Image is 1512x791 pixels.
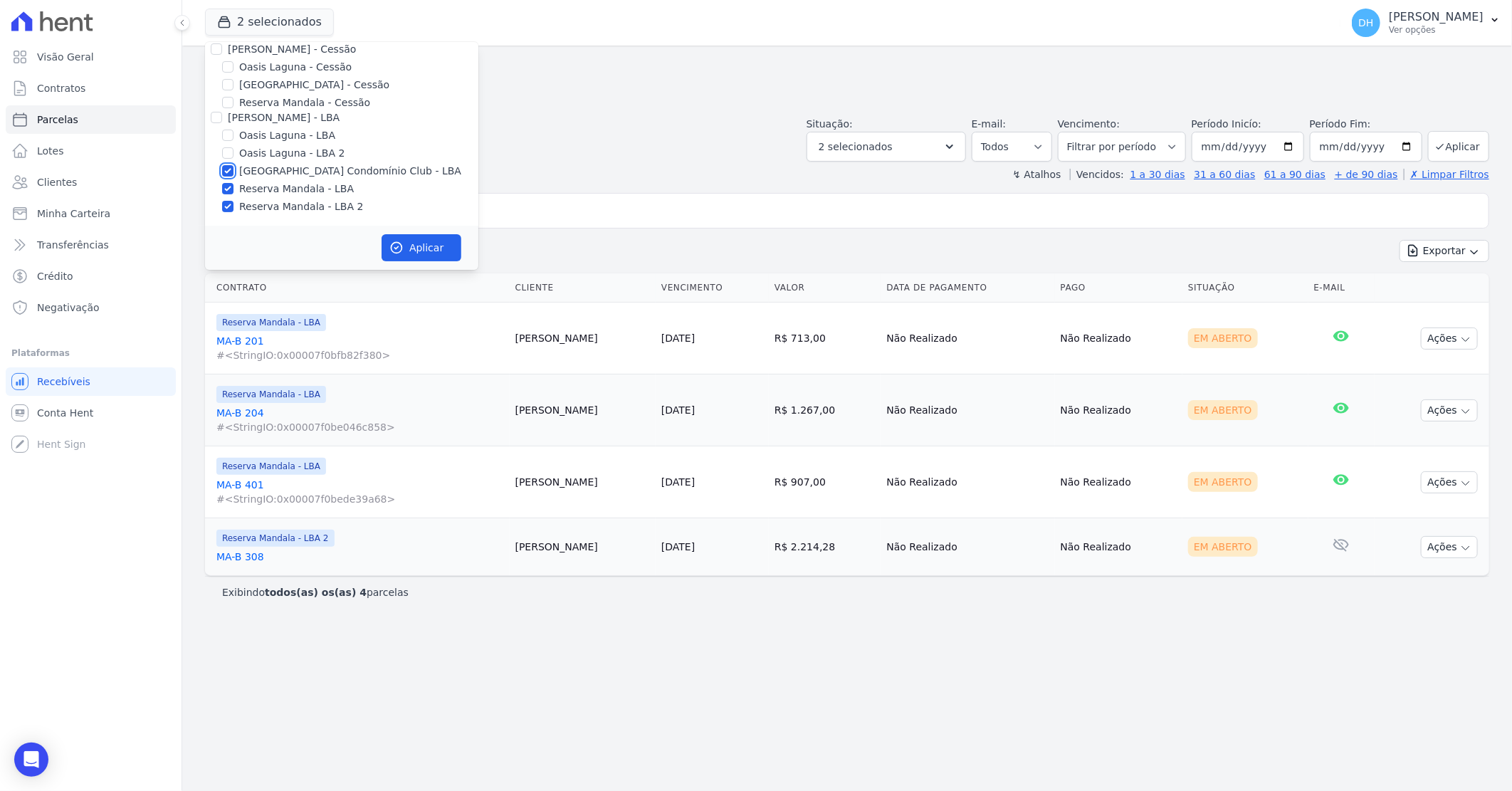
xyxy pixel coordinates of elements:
[205,273,510,303] th: Contrato
[1421,328,1478,350] button: Ações
[881,374,1054,446] td: Não Realizado
[1188,400,1258,420] div: Em Aberto
[1264,169,1325,180] a: 61 a 90 dias
[216,314,326,331] span: Reserva Mandala - LBA
[661,541,695,552] a: [DATE]
[228,112,340,123] label: [PERSON_NAME] - LBA
[6,168,176,197] a: Clientes
[205,57,1489,83] h2: Parcelas
[216,478,504,506] a: MA-B 401#<StringIO:0x00007f0bede39a68>
[6,199,176,228] a: Minha Carteira
[510,273,656,303] th: Cliente
[1188,537,1258,557] div: Em Aberto
[239,182,354,197] label: Reserva Mandala - LBA
[819,138,893,155] span: 2 selecionados
[205,9,334,36] button: 2 selecionados
[14,743,48,777] div: Open Intercom Messenger
[1194,169,1255,180] a: 31 a 60 dias
[1192,118,1261,130] label: Período Inicío:
[1404,169,1489,180] a: ✗ Limpar Filtros
[1055,374,1182,446] td: Não Realizado
[1389,24,1484,36] p: Ver opções
[37,374,90,389] span: Recebíveis
[1421,536,1478,558] button: Ações
[1188,328,1258,348] div: Em Aberto
[216,458,326,475] span: Reserva Mandala - LBA
[1055,303,1182,374] td: Não Realizado
[1421,399,1478,421] button: Ações
[37,300,100,315] span: Negativação
[1340,3,1512,43] button: DH [PERSON_NAME] Ver opções
[222,585,409,599] p: Exibindo parcelas
[510,518,656,576] td: [PERSON_NAME]
[6,74,176,103] a: Contratos
[661,404,695,416] a: [DATE]
[1310,117,1422,132] label: Período Fim:
[37,50,94,64] span: Visão Geral
[6,367,176,396] a: Recebíveis
[239,164,461,179] label: [GEOGRAPHIC_DATA] Condomínio Club - LBA
[661,476,695,488] a: [DATE]
[216,492,504,506] span: #<StringIO:0x00007f0bede39a68>
[216,406,504,434] a: MA-B 204#<StringIO:0x00007f0be046c858>
[1335,169,1398,180] a: + de 90 dias
[1055,273,1182,303] th: Pago
[1070,169,1124,180] label: Vencidos:
[6,293,176,322] a: Negativação
[769,273,881,303] th: Valor
[239,95,370,110] label: Reserva Mandala - Cessão
[972,118,1007,130] label: E-mail:
[1055,518,1182,576] td: Não Realizado
[6,231,176,259] a: Transferências
[216,420,504,434] span: #<StringIO:0x00007f0be046c858>
[881,303,1054,374] td: Não Realizado
[216,550,504,564] a: MA-B 308
[37,269,73,283] span: Crédito
[1182,273,1308,303] th: Situação
[881,446,1054,518] td: Não Realizado
[1428,131,1489,162] button: Aplicar
[231,197,1483,225] input: Buscar por nome do lote ou do cliente
[6,262,176,290] a: Crédito
[1400,240,1489,262] button: Exportar
[807,118,853,130] label: Situação:
[382,234,461,261] button: Aplicar
[881,518,1054,576] td: Não Realizado
[265,587,367,598] b: todos(as) os(as) 4
[510,303,656,374] td: [PERSON_NAME]
[216,386,326,403] span: Reserva Mandala - LBA
[1358,18,1373,28] span: DH
[769,446,881,518] td: R$ 907,00
[1389,10,1484,24] p: [PERSON_NAME]
[769,374,881,446] td: R$ 1.267,00
[216,334,504,362] a: MA-B 201#<StringIO:0x00007f0bfb82f380>
[11,345,170,362] div: Plataformas
[37,206,110,221] span: Minha Carteira
[6,137,176,165] a: Lotes
[807,132,966,162] button: 2 selecionados
[239,60,352,75] label: Oasis Laguna - Cessão
[239,146,345,161] label: Oasis Laguna - LBA 2
[510,446,656,518] td: [PERSON_NAME]
[37,238,109,252] span: Transferências
[6,105,176,134] a: Parcelas
[1058,118,1120,130] label: Vencimento:
[1130,169,1185,180] a: 1 a 30 dias
[239,199,363,214] label: Reserva Mandala - LBA 2
[228,43,356,55] label: [PERSON_NAME] - Cessão
[37,406,93,420] span: Conta Hent
[656,273,769,303] th: Vencimento
[37,144,64,158] span: Lotes
[1188,472,1258,492] div: Em Aberto
[216,530,335,547] span: Reserva Mandala - LBA 2
[6,399,176,427] a: Conta Hent
[769,518,881,576] td: R$ 2.214,28
[1012,169,1061,180] label: ↯ Atalhos
[881,273,1054,303] th: Data de Pagamento
[239,78,389,93] label: [GEOGRAPHIC_DATA] - Cessão
[661,332,695,344] a: [DATE]
[510,374,656,446] td: [PERSON_NAME]
[769,303,881,374] td: R$ 713,00
[1421,471,1478,493] button: Ações
[37,175,77,189] span: Clientes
